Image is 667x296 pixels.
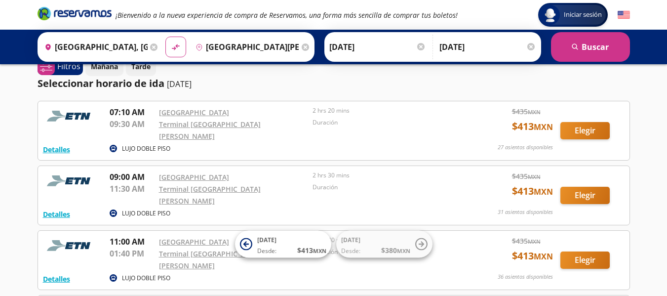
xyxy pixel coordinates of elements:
a: [GEOGRAPHIC_DATA] [159,172,229,182]
p: Tarde [131,61,151,72]
a: Brand Logo [38,6,112,24]
button: Detalles [43,144,70,155]
small: MXN [397,247,410,254]
p: Duración [313,118,462,127]
span: $ 413 [512,119,553,134]
button: Buscar [551,32,630,62]
small: MXN [313,247,326,254]
small: MXN [534,122,553,132]
button: [DATE]Desde:$413MXN [235,231,331,258]
p: 09:00 AM [110,171,154,183]
p: [DATE] [167,78,192,90]
input: Opcional [439,35,536,59]
button: Mañana [85,57,123,76]
span: Desde: [257,247,276,255]
p: 01:40 PM [110,248,154,259]
a: Terminal [GEOGRAPHIC_DATA][PERSON_NAME] [159,120,261,141]
span: Desde: [341,247,360,255]
a: Terminal [GEOGRAPHIC_DATA][PERSON_NAME] [159,184,261,206]
button: Elegir [560,187,610,204]
small: MXN [534,251,553,262]
button: 0Filtros [38,58,83,75]
span: $ 380 [381,245,410,255]
button: Detalles [43,274,70,284]
i: Brand Logo [38,6,112,21]
a: [GEOGRAPHIC_DATA] [159,237,229,247]
img: RESERVAMOS [43,171,97,191]
p: 31 asientos disponibles [498,208,553,216]
span: [DATE] [341,236,360,244]
a: [GEOGRAPHIC_DATA] [159,108,229,117]
small: MXN [534,186,553,197]
img: RESERVAMOS [43,106,97,126]
span: Iniciar sesión [560,10,606,20]
a: Terminal [GEOGRAPHIC_DATA][PERSON_NAME] [159,249,261,270]
span: $ 435 [512,171,541,181]
p: Duración [313,183,462,192]
small: MXN [528,173,541,180]
span: [DATE] [257,236,276,244]
p: 09:30 AM [110,118,154,130]
p: LUJO DOBLE PISO [122,144,170,153]
small: MXN [528,238,541,245]
span: $ 413 [512,184,553,199]
p: 2 hrs 20 mins [313,106,462,115]
p: 11:30 AM [110,183,154,195]
p: LUJO DOBLE PISO [122,209,170,218]
p: Seleccionar horario de ida [38,76,164,91]
span: $ 413 [512,249,553,263]
span: $ 435 [512,106,541,117]
input: Buscar Origen [40,35,148,59]
p: Filtros [57,60,80,72]
button: Detalles [43,209,70,219]
img: RESERVAMOS [43,236,97,255]
p: LUJO DOBLE PISO [122,274,170,283]
em: ¡Bienvenido a la nueva experiencia de compra de Reservamos, una forma más sencilla de comprar tus... [116,10,458,20]
input: Buscar Destino [192,35,299,59]
span: $ 413 [297,245,326,255]
p: 36 asientos disponibles [498,273,553,281]
p: 27 asientos disponibles [498,143,553,152]
p: Mañana [91,61,118,72]
p: 07:10 AM [110,106,154,118]
input: Elegir Fecha [329,35,426,59]
button: English [618,9,630,21]
p: 2 hrs 30 mins [313,171,462,180]
button: [DATE]Desde:$380MXN [336,231,432,258]
small: MXN [528,108,541,116]
button: Tarde [126,57,156,76]
p: 11:00 AM [110,236,154,248]
button: Elegir [560,252,610,269]
button: Elegir [560,122,610,139]
span: $ 435 [512,236,541,246]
